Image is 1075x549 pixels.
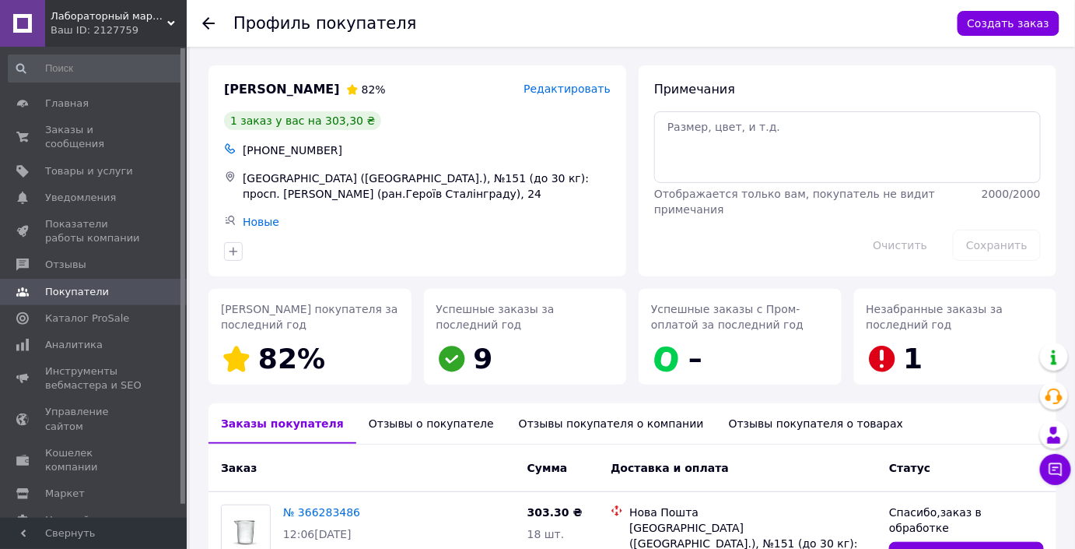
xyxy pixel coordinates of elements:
[45,364,144,392] span: Инструменты вебмастера и SEO
[654,188,935,216] span: Отображается только вам, покупатель не видит примечания
[283,528,352,540] span: 12:06[DATE]
[654,82,735,97] span: Примечания
[51,23,187,37] div: Ваш ID: 2127759
[45,446,144,474] span: Кошелек компании
[889,462,930,474] span: Статус
[208,403,356,444] div: Заказы покупателя
[436,303,555,331] span: Успешные заказы за последний год
[688,343,702,375] span: –
[51,9,167,23] span: Лабораторный маркет
[233,14,417,33] h1: Профиль покупателя
[283,506,360,519] a: № 366283486
[506,403,716,444] div: Отзывы покупателя о компании
[889,505,1044,536] div: Спасибо,заказ в обработке
[45,123,144,151] span: Заказы и сообщения
[716,403,916,444] div: Отзывы покупателя о товарах
[611,462,729,474] span: Доставка и оплата
[45,487,85,501] span: Маркет
[904,343,923,375] span: 1
[1040,454,1071,485] button: Чат с покупателем
[45,97,89,111] span: Главная
[629,505,877,520] div: Нова Пошта
[651,303,804,331] span: Успешные заказы с Пром-оплатой за последний год
[527,506,583,519] span: 303.30 ₴
[523,83,611,95] span: Редактировать
[45,258,86,272] span: Отзывы
[240,139,614,161] div: [PHONE_NUMBER]
[224,81,340,99] span: [PERSON_NAME]
[45,338,103,352] span: Аналитика
[224,111,381,130] div: 1 заказ у вас на 303,30 ₴
[527,528,565,540] span: 18 шт.
[45,311,129,326] span: Каталог ProSale
[221,462,257,474] span: Заказ
[45,285,109,299] span: Покупатели
[527,462,568,474] span: Сумма
[202,16,215,31] div: Вернуться назад
[240,167,614,205] div: [GEOGRAPHIC_DATA] ([GEOGRAPHIC_DATA].), №151 (до 30 кг): просп. [PERSON_NAME] (ран.Героїв Сталінг...
[221,303,398,331] span: [PERSON_NAME] покупателя за последний год
[867,303,1003,331] span: Незабранные заказы за последний год
[243,216,279,228] a: Новые
[474,343,493,375] span: 9
[362,83,386,96] span: 82%
[356,403,506,444] div: Отзывы о покупателе
[45,405,144,433] span: Управление сайтом
[45,513,102,527] span: Настройки
[8,55,184,83] input: Поиск
[45,217,144,245] span: Показатели работы компании
[982,188,1041,200] span: 2000 / 2000
[258,343,325,375] span: 82%
[45,191,116,205] span: Уведомления
[958,11,1059,36] button: Создать заказ
[45,164,133,178] span: Товары и услуги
